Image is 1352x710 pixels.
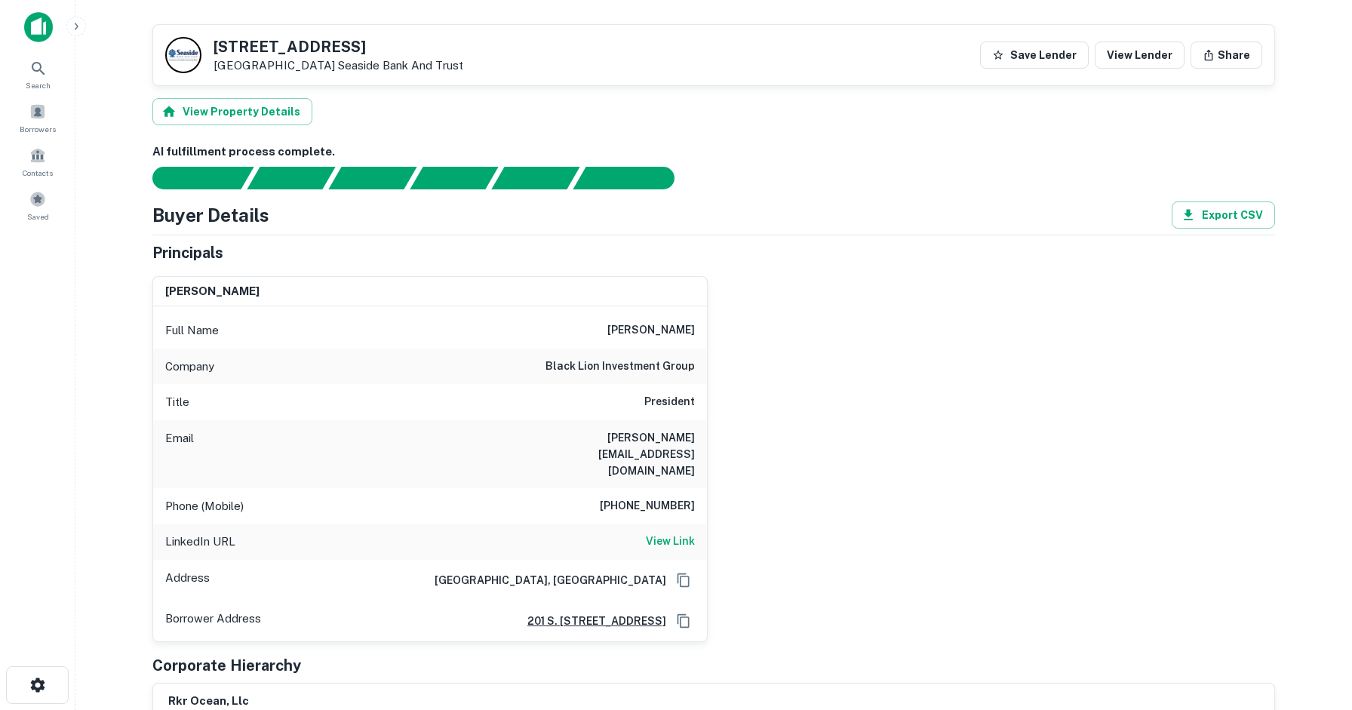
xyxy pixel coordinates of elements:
[338,59,463,72] a: Seaside Bank And Trust
[134,167,247,189] div: Sending borrower request to AI...
[672,610,695,632] button: Copy Address
[152,143,1275,161] h6: AI fulfillment process complete.
[5,97,71,138] a: Borrowers
[1172,201,1275,229] button: Export CSV
[165,393,189,411] p: Title
[5,141,71,182] a: Contacts
[515,613,666,629] a: 201 s. [STREET_ADDRESS]
[573,167,693,189] div: AI fulfillment process complete.
[514,429,695,479] h6: [PERSON_NAME][EMAIL_ADDRESS][DOMAIN_NAME]
[165,358,214,376] p: Company
[26,79,51,91] span: Search
[328,167,416,189] div: Documents found, AI parsing details...
[1191,41,1262,69] button: Share
[600,497,695,515] h6: [PHONE_NUMBER]
[1095,41,1185,69] a: View Lender
[980,41,1089,69] button: Save Lender
[23,167,53,179] span: Contacts
[672,569,695,592] button: Copy Address
[1277,589,1352,662] iframe: Chat Widget
[165,429,194,479] p: Email
[168,693,312,710] h6: rkr ocean, llc
[152,241,223,264] h5: Principals
[165,610,261,632] p: Borrower Address
[422,572,666,589] h6: [GEOGRAPHIC_DATA], [GEOGRAPHIC_DATA]
[5,185,71,226] a: Saved
[646,533,695,549] h6: View Link
[545,358,695,376] h6: black lion investment group
[165,533,235,551] p: LinkedIn URL
[165,497,244,515] p: Phone (Mobile)
[27,211,49,223] span: Saved
[607,321,695,340] h6: [PERSON_NAME]
[214,39,463,54] h5: [STREET_ADDRESS]
[24,12,53,42] img: capitalize-icon.png
[410,167,498,189] div: Principals found, AI now looking for contact information...
[247,167,335,189] div: Your request is received and processing...
[152,654,301,677] h5: Corporate Hierarchy
[214,59,463,72] p: [GEOGRAPHIC_DATA]
[646,533,695,551] a: View Link
[165,283,260,300] h6: [PERSON_NAME]
[152,98,312,125] button: View Property Details
[20,123,56,135] span: Borrowers
[491,167,579,189] div: Principals found, still searching for contact information. This may take time...
[165,569,210,592] p: Address
[165,321,219,340] p: Full Name
[152,201,269,229] h4: Buyer Details
[644,393,695,411] h6: President
[5,54,71,94] a: Search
